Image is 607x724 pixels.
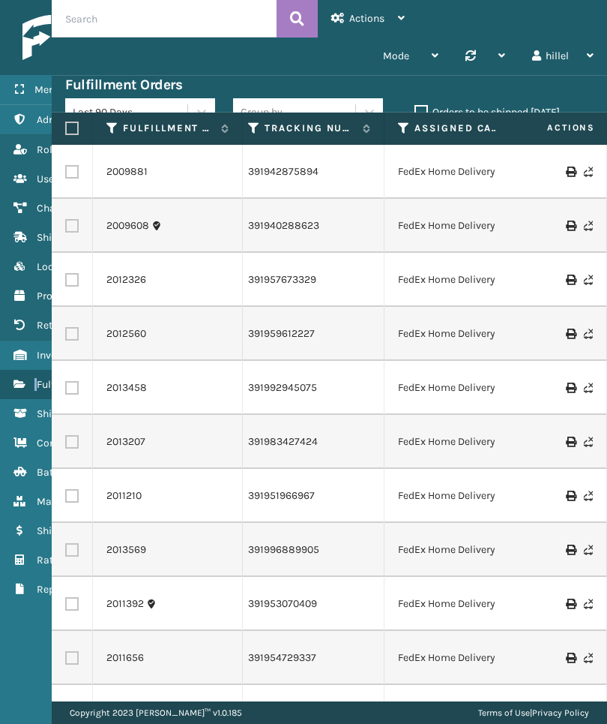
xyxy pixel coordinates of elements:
[37,231,118,244] span: Shipping Carriers
[566,275,575,285] i: Print Label
[500,116,604,140] span: Actions
[248,489,315,502] a: 391951966967
[106,326,146,341] a: 2012560
[106,596,144,611] a: 2011392
[37,319,118,332] span: Return Addresses
[566,599,575,609] i: Print Label
[70,701,242,724] p: Copyright 2023 [PERSON_NAME]™ v 1.0.185
[248,597,317,610] a: 391953070409
[37,143,63,156] span: Roles
[384,199,534,253] td: FedEx Home Delivery
[584,437,593,447] i: Never Shipped
[37,113,108,126] span: Administration
[37,202,81,215] span: Channels
[566,545,575,555] i: Print Label
[37,173,63,185] span: Users
[106,434,145,449] a: 2013207
[384,523,534,577] td: FedEx Home Delivery
[584,383,593,393] i: Never Shipped
[478,701,589,724] div: |
[37,349,81,362] span: Inventory
[37,583,73,596] span: Reports
[414,106,560,119] label: Orders to be shipped [DATE]
[349,12,384,25] span: Actions
[566,653,575,663] i: Print Label
[22,15,165,60] img: logo
[248,327,315,340] a: 391959612227
[248,435,318,448] a: 391983427424
[584,167,593,177] i: Never Shipped
[241,104,283,120] div: Group by
[584,329,593,339] i: Never Shipped
[584,275,593,285] i: Never Shipped
[265,122,355,135] label: Tracking Number
[65,76,182,94] h3: Fulfillment Orders
[584,221,593,231] i: Never Shipped
[37,524,106,537] span: Shipment Cost
[414,122,505,135] label: Assigned Carrier Service
[37,407,115,420] span: Shipment Status
[248,651,316,664] a: 391954729337
[106,380,147,395] a: 2013458
[566,167,575,177] i: Print Label
[584,545,593,555] i: Never Shipped
[532,707,589,718] a: Privacy Policy
[532,38,594,75] div: hillel
[106,164,148,179] a: 2009881
[384,577,534,631] td: FedEx Home Delivery
[123,122,214,135] label: Fulfillment Order Id
[383,50,409,62] span: Mode
[384,253,534,307] td: FedEx Home Delivery
[584,491,593,501] i: Never Shipped
[566,491,575,501] i: Print Label
[37,260,77,273] span: Lookups
[584,599,593,609] i: Never Shipped
[384,145,534,199] td: FedEx Home Delivery
[37,466,75,479] span: Batches
[106,542,146,557] a: 2013569
[248,165,318,178] a: 391942875894
[37,290,79,302] span: Products
[566,437,575,447] i: Print Label
[384,361,534,415] td: FedEx Home Delivery
[37,437,88,449] span: Containers
[106,488,142,503] a: 2011210
[37,554,110,566] span: Rate Calculator
[106,272,146,287] a: 2012326
[248,273,316,286] a: 391957673329
[384,469,534,523] td: FedEx Home Delivery
[248,543,319,556] a: 391996889905
[248,219,319,232] a: 391940288623
[566,221,575,231] i: Print Label
[106,218,149,233] a: 2009608
[106,650,144,665] a: 2011656
[384,631,534,685] td: FedEx Home Delivery
[73,104,189,120] div: Last 90 Days
[478,707,530,718] a: Terms of Use
[37,495,129,508] span: Marketplace Orders
[566,329,575,339] i: Print Label
[584,653,593,663] i: Never Shipped
[37,378,121,391] span: Fulfillment Orders
[34,83,61,96] span: Menu
[384,307,534,361] td: FedEx Home Delivery
[566,383,575,393] i: Print Label
[248,381,317,394] a: 391992945075
[384,415,534,469] td: FedEx Home Delivery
